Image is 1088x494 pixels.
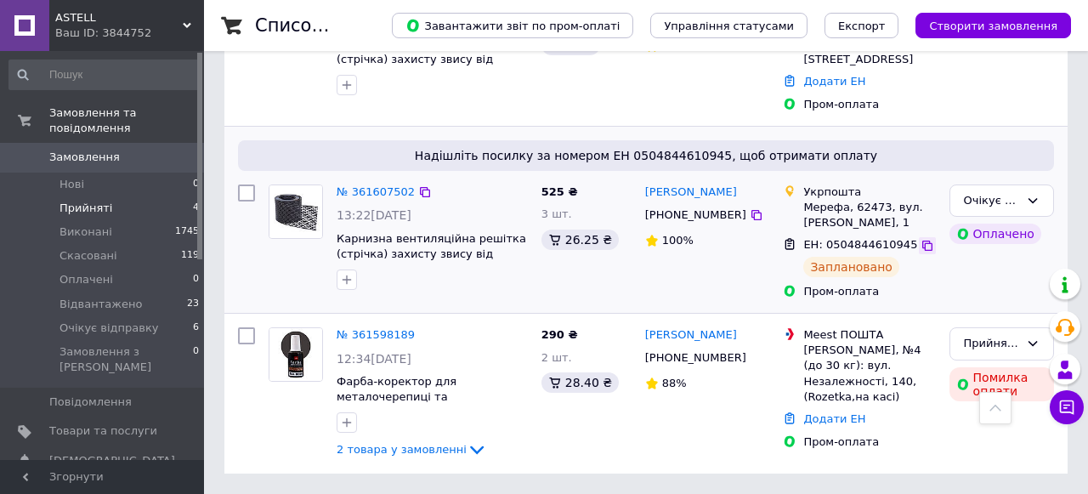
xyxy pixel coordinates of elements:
[541,351,572,364] span: 2 шт.
[662,234,694,247] span: 100%
[915,13,1071,38] button: Створити замовлення
[59,224,112,240] span: Виконані
[55,26,204,41] div: Ваш ID: 3844752
[187,297,199,312] span: 23
[803,257,899,277] div: Заплановано
[803,185,935,200] div: Укрпошта
[49,423,157,439] span: Товари та послуги
[803,412,865,425] a: Додати ЕН
[59,297,142,312] span: Відвантажено
[175,224,199,240] span: 1745
[255,15,428,36] h1: Список замовлень
[645,185,737,201] a: [PERSON_NAME]
[49,105,204,136] span: Замовлення та повідомлення
[645,327,737,344] a: [PERSON_NAME]
[337,232,526,308] a: Карнизна вентиляційна решітка (стрічка) захисту звису від птахів 100 мм х 5 м.[PERSON_NAME], RAL ...
[337,185,415,198] a: № 361607502
[269,328,322,381] img: Фото товару
[193,177,199,192] span: 0
[245,147,1047,164] span: Надішліть посилку за номером ЕН 0504844610945, щоб отримати оплату
[949,367,1054,401] div: Помилка оплати
[181,248,199,264] span: 119
[541,328,578,341] span: 290 ₴
[541,207,572,220] span: 3 шт.
[59,177,84,192] span: Нові
[949,224,1041,244] div: Оплачено
[337,443,487,456] a: 2 товара у замовленні
[803,434,935,450] div: Пром-оплата
[803,327,935,343] div: Meest ПОШТА
[193,272,199,287] span: 0
[929,20,1057,32] span: Створити замовлення
[803,284,935,299] div: Пром-оплата
[642,204,750,226] div: [PHONE_NUMBER]
[541,372,619,393] div: 28.40 ₴
[392,13,633,38] button: Завантажити звіт по пром-оплаті
[8,60,201,90] input: Пошук
[269,185,322,238] img: Фото товару
[337,208,411,222] span: 13:22[DATE]
[49,395,132,410] span: Повідомлення
[664,20,794,32] span: Управління статусами
[193,321,199,336] span: 6
[193,344,199,375] span: 0
[55,10,183,26] span: ASTELL
[642,347,750,369] div: [PHONE_NUMBER]
[49,453,175,468] span: [DEMOGRAPHIC_DATA]
[803,238,917,251] span: ЕН: 0504844610945
[541,185,578,198] span: 525 ₴
[824,13,899,38] button: Експорт
[1050,390,1084,424] button: Чат з покупцем
[898,19,1071,31] a: Створити замовлення
[964,192,1019,210] div: Очікує відправку
[337,443,467,456] span: 2 товара у замовленні
[337,328,415,341] a: № 361598189
[59,272,113,287] span: Оплачені
[59,321,159,336] span: Очікує відправку
[650,13,807,38] button: Управління статусами
[541,230,619,250] div: 26.25 ₴
[337,352,411,366] span: 12:34[DATE]
[59,344,193,375] span: Замовлення з [PERSON_NAME]
[803,200,935,230] div: Мерефа, 62473, вул. [PERSON_NAME], 1
[838,20,886,32] span: Експорт
[662,377,687,389] span: 88%
[964,335,1019,353] div: Прийнято
[49,150,120,165] span: Замовлення
[803,343,935,405] div: [PERSON_NAME], №4 (до 30 кг): вул. Незалежності, 140, (Rozetka,на касі)
[269,327,323,382] a: Фото товару
[405,18,620,33] span: Завантажити звіт по пром-оплаті
[193,201,199,216] span: 4
[803,97,935,112] div: Пром-оплата
[59,201,112,216] span: Прийняті
[59,248,117,264] span: Скасовані
[337,375,521,435] a: Фарба-коректор для металочерепиці та профнастилу Lugger 22 мл, RAL 8019 темно-коричневий
[269,185,323,239] a: Фото товару
[803,75,865,88] a: Додати ЕН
